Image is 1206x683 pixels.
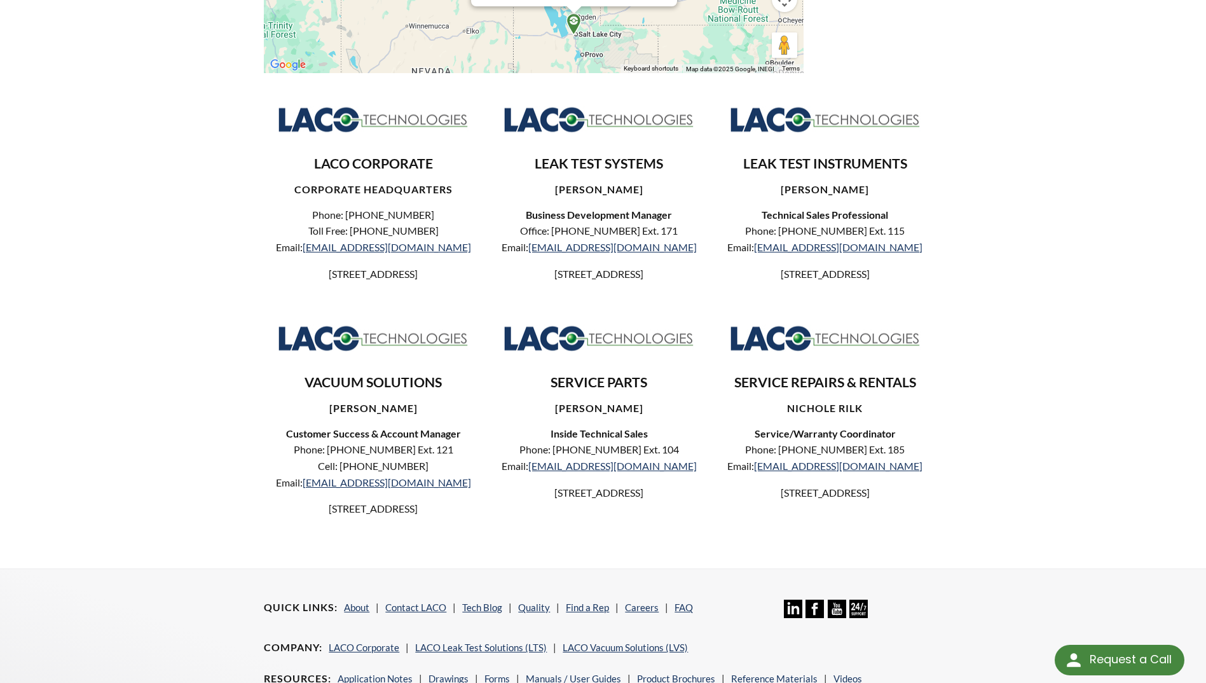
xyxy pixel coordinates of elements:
[726,485,924,501] p: [STREET_ADDRESS]
[726,223,924,255] p: Phone: [PHONE_NUMBER] Ext. 115 Email:
[385,602,446,613] a: Contact LACO
[504,325,694,352] img: Logo_LACO-TECH_hi-res.jpg
[754,241,922,253] a: [EMAIL_ADDRESS][DOMAIN_NAME]
[286,427,461,439] strong: Customer Success & Account Manager
[344,602,369,613] a: About
[526,209,672,221] strong: Business Development Manager
[675,602,693,613] a: FAQ
[329,642,399,653] a: LACO Corporate
[1090,645,1172,674] div: Request a Call
[267,57,309,73] a: Open this area in Google Maps (opens a new window)
[730,325,921,352] img: Logo_LACO-TECH_hi-res.jpg
[274,500,472,517] p: [STREET_ADDRESS]
[500,441,698,474] p: Phone: [PHONE_NUMBER] Ext. 104 Email:
[726,266,924,282] p: [STREET_ADDRESS]
[264,601,338,614] h4: Quick Links
[726,441,924,474] p: Phone: [PHONE_NUMBER] Ext. 185 Email:
[726,155,924,173] h3: LEAK TEST INSTRUMENTS
[555,183,643,195] strong: [PERSON_NAME]
[754,460,922,472] a: [EMAIL_ADDRESS][DOMAIN_NAME]
[294,183,453,195] strong: CORPORATE HEADQUARTERS
[518,602,550,613] a: Quality
[264,641,322,654] h4: Company
[686,66,774,72] span: Map data ©2025 Google, INEGI
[415,642,547,653] a: LACO Leak Test Solutions (LTS)
[781,183,869,195] strong: [PERSON_NAME]
[274,155,472,173] h3: LACO CORPORATE
[500,155,698,173] h3: LEAK TEST SYSTEMS
[528,241,697,253] a: [EMAIL_ADDRESS][DOMAIN_NAME]
[563,642,688,653] a: LACO Vacuum Solutions (LVS)
[500,266,698,282] p: [STREET_ADDRESS]
[274,207,472,256] p: Phone: [PHONE_NUMBER] Toll Free: [PHONE_NUMBER] Email:
[274,374,472,392] h3: VACUUM SOLUTIONS
[726,374,924,392] h3: SERVICE REPAIRS & RENTALS
[278,106,469,134] img: Logo_LACO-TECH_hi-res.jpg
[303,476,471,488] a: [EMAIL_ADDRESS][DOMAIN_NAME]
[755,427,896,439] strong: Service/Warranty Coordinator
[624,64,678,73] button: Keyboard shortcuts
[274,266,472,282] p: [STREET_ADDRESS]
[849,600,868,618] img: 24/7 Support Icon
[528,460,697,472] a: [EMAIL_ADDRESS][DOMAIN_NAME]
[500,402,698,415] h4: [PERSON_NAME]
[625,602,659,613] a: Careers
[787,402,863,414] strong: nICHOLE rILK
[500,223,698,255] p: Office: [PHONE_NUMBER] Ext. 171 Email:
[1064,650,1084,670] img: round button
[329,402,418,414] strong: [PERSON_NAME]
[500,374,698,392] h3: SERVICE PARTS
[303,241,471,253] a: [EMAIL_ADDRESS][DOMAIN_NAME]
[566,602,609,613] a: Find a Rep
[504,106,694,134] img: Logo_LACO-TECH_hi-res.jpg
[730,106,921,134] img: Logo_LACO-TECH_hi-res.jpg
[500,485,698,501] p: [STREET_ADDRESS]
[551,427,648,439] strong: Inside Technical Sales
[278,325,469,352] img: Logo_LACO-TECH_hi-res.jpg
[849,609,868,620] a: 24/7 Support
[782,65,800,72] a: Terms (opens in new tab)
[267,57,309,73] img: Google
[274,441,472,490] p: Phone: [PHONE_NUMBER] Ext. 121 Cell: [PHONE_NUMBER] Email:
[1055,645,1184,675] div: Request a Call
[772,32,797,58] button: Drag Pegman onto the map to open Street View
[762,209,888,221] strong: Technical Sales Professional
[462,602,502,613] a: Tech Blog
